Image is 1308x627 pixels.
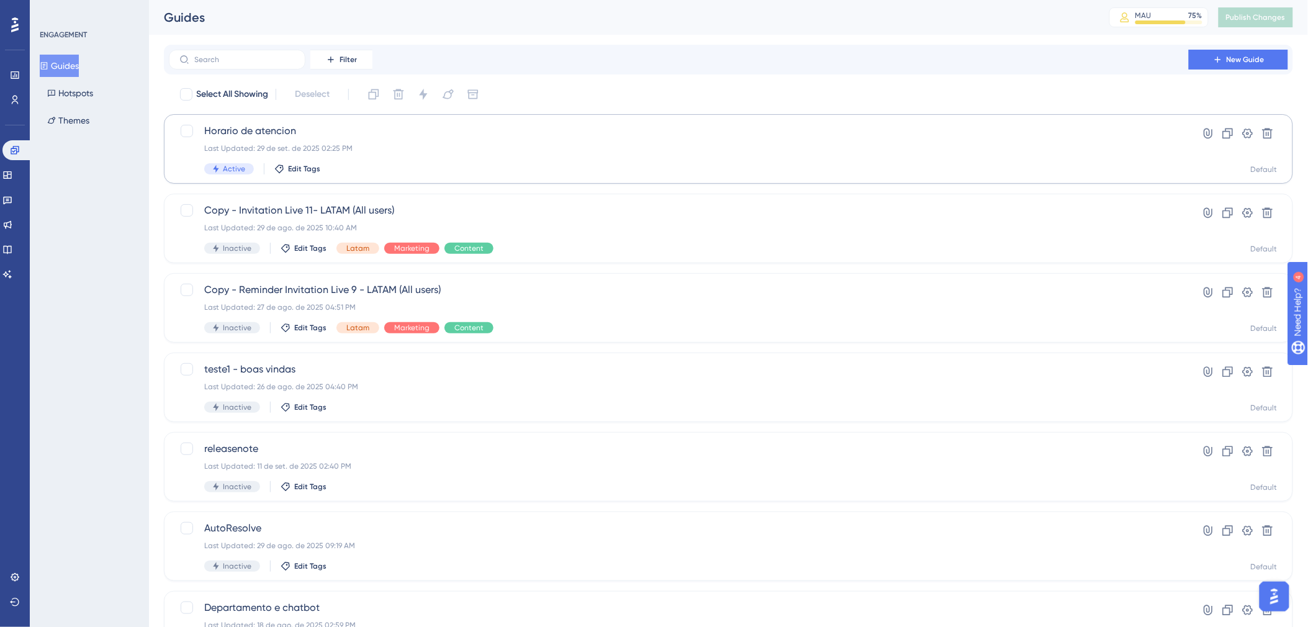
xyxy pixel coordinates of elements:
[204,223,1153,233] div: Last Updated: 29 de ago. de 2025 10:40 AM
[294,323,327,333] span: Edit Tags
[1226,12,1286,22] span: Publish Changes
[294,402,327,412] span: Edit Tags
[223,164,245,174] span: Active
[204,362,1153,377] span: teste1 - boas vindas
[340,55,357,65] span: Filter
[394,323,430,333] span: Marketing
[196,87,268,102] span: Select All Showing
[1251,244,1278,254] div: Default
[1135,11,1152,20] div: MAU
[194,55,295,64] input: Search
[295,87,330,102] span: Deselect
[454,323,484,333] span: Content
[164,9,1078,26] div: Guides
[288,164,320,174] span: Edit Tags
[204,541,1153,551] div: Last Updated: 29 de ago. de 2025 09:19 AM
[1227,55,1265,65] span: New Guide
[294,561,327,571] span: Edit Tags
[1251,482,1278,492] div: Default
[1219,7,1293,27] button: Publish Changes
[204,441,1153,456] span: releasenote
[281,402,327,412] button: Edit Tags
[284,83,341,106] button: Deselect
[40,82,101,104] button: Hotspots
[310,50,372,70] button: Filter
[346,243,369,253] span: Latam
[294,243,327,253] span: Edit Tags
[223,323,251,333] span: Inactive
[40,55,79,77] button: Guides
[1251,165,1278,174] div: Default
[346,323,369,333] span: Latam
[204,302,1153,312] div: Last Updated: 27 de ago. de 2025 04:51 PM
[281,482,327,492] button: Edit Tags
[204,282,1153,297] span: Copy - Reminder Invitation Live 9 - LATAM (All users)
[274,164,320,174] button: Edit Tags
[223,482,251,492] span: Inactive
[281,323,327,333] button: Edit Tags
[40,30,87,40] div: ENGAGEMENT
[223,402,251,412] span: Inactive
[204,600,1153,615] span: Departamento e chatbot
[204,124,1153,138] span: Horario de atencion
[281,561,327,571] button: Edit Tags
[86,6,89,16] div: 4
[223,243,251,253] span: Inactive
[281,243,327,253] button: Edit Tags
[204,461,1153,471] div: Last Updated: 11 de set. de 2025 02:40 PM
[223,561,251,571] span: Inactive
[204,382,1153,392] div: Last Updated: 26 de ago. de 2025 04:40 PM
[40,109,97,132] button: Themes
[294,482,327,492] span: Edit Tags
[204,521,1153,536] span: AutoResolve
[204,143,1153,153] div: Last Updated: 29 de set. de 2025 02:25 PM
[204,203,1153,218] span: Copy - Invitation Live 11- LATAM (All users)
[1251,403,1278,413] div: Default
[29,3,78,18] span: Need Help?
[394,243,430,253] span: Marketing
[1189,11,1202,20] div: 75 %
[1251,323,1278,333] div: Default
[1189,50,1288,70] button: New Guide
[1251,562,1278,572] div: Default
[1256,578,1293,615] iframe: UserGuiding AI Assistant Launcher
[454,243,484,253] span: Content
